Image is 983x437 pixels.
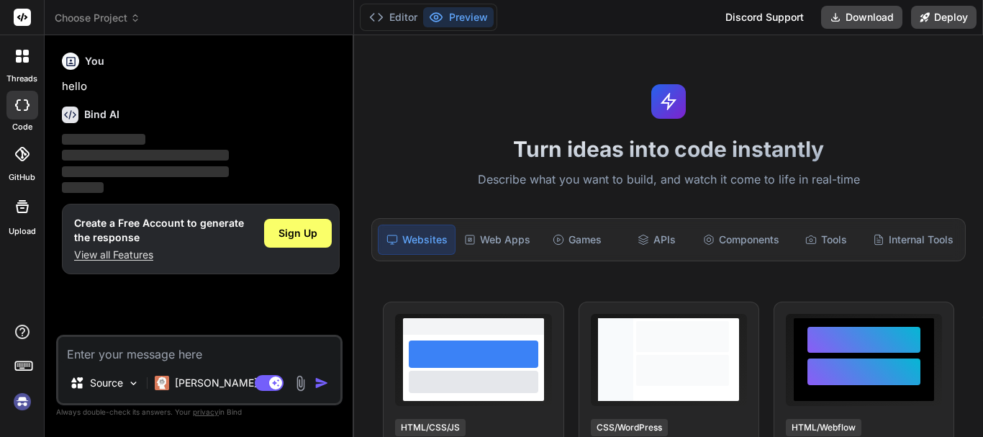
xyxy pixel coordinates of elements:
[278,226,317,240] span: Sign Up
[717,6,812,29] div: Discord Support
[56,405,343,419] p: Always double-check its answers. Your in Bind
[378,225,456,255] div: Websites
[363,7,423,27] button: Editor
[618,225,694,255] div: APIs
[62,182,104,193] span: ‌
[74,216,244,245] h1: Create a Free Account to generate the response
[84,107,119,122] h6: Bind AI
[55,11,140,25] span: Choose Project
[591,419,668,436] div: CSS/WordPress
[867,225,959,255] div: Internal Tools
[10,389,35,414] img: signin
[423,7,494,27] button: Preview
[62,150,229,161] span: ‌
[127,377,140,389] img: Pick Models
[363,171,974,189] p: Describe what you want to build, and watch it come to life in real-time
[9,225,36,238] label: Upload
[363,136,974,162] h1: Turn ideas into code instantly
[175,376,282,390] p: [PERSON_NAME] 4 S..
[9,171,35,184] label: GitHub
[458,225,536,255] div: Web Apps
[62,134,145,145] span: ‌
[539,225,615,255] div: Games
[911,6,977,29] button: Deploy
[74,248,244,262] p: View all Features
[314,376,329,390] img: icon
[62,166,229,177] span: ‌
[85,54,104,68] h6: You
[821,6,902,29] button: Download
[395,419,466,436] div: HTML/CSS/JS
[6,73,37,85] label: threads
[193,407,219,416] span: privacy
[788,225,864,255] div: Tools
[90,376,123,390] p: Source
[155,376,169,390] img: Claude 4 Sonnet
[697,225,785,255] div: Components
[12,121,32,133] label: code
[786,419,861,436] div: HTML/Webflow
[292,375,309,392] img: attachment
[62,78,340,95] p: hello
